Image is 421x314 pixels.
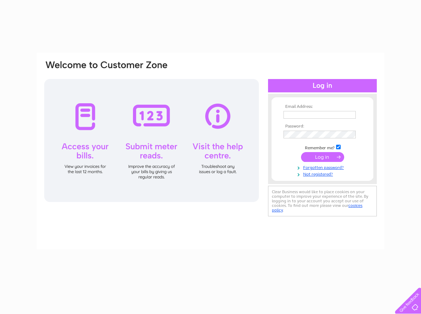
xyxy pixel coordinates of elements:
[301,152,344,162] input: Submit
[282,124,363,129] th: Password:
[283,170,363,177] a: Not registered?
[283,164,363,170] a: Forgotten password?
[272,203,362,212] a: cookies policy
[282,104,363,109] th: Email Address:
[282,144,363,151] td: Remember me?
[268,186,377,216] div: Clear Business would like to place cookies on your computer to improve your experience of the sit...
